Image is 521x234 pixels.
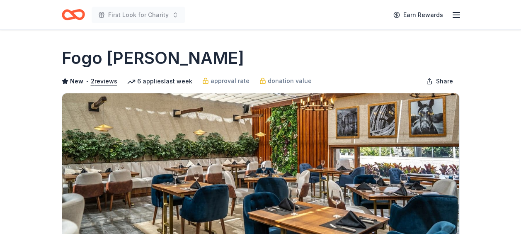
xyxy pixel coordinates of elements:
[91,76,117,86] button: 2reviews
[62,5,85,24] a: Home
[211,76,250,86] span: approval rate
[202,76,250,86] a: approval rate
[127,76,192,86] div: 6 applies last week
[70,76,83,86] span: New
[268,76,312,86] span: donation value
[419,73,460,90] button: Share
[259,76,312,86] a: donation value
[62,46,244,70] h1: Fogo [PERSON_NAME]
[436,76,453,86] span: Share
[85,78,88,85] span: •
[92,7,185,23] button: First Look for Charity
[108,10,169,20] span: First Look for Charity
[388,7,448,22] a: Earn Rewards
